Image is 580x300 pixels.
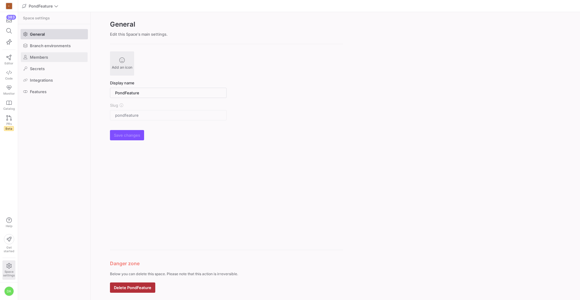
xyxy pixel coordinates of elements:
[2,113,15,133] a: PRsBeta
[114,285,151,290] span: Delete PondFeature
[2,285,15,298] button: DA
[6,15,16,20] div: 383
[5,61,13,65] span: Editor
[2,1,15,11] a: C
[21,29,88,39] a: General
[4,286,14,296] div: DA
[3,270,15,277] span: Space settings
[6,122,12,126] span: PRs
[21,64,88,74] a: Secrets
[30,32,45,37] span: General
[21,52,88,62] a: Members
[6,3,12,9] div: C
[2,15,15,25] button: 383
[21,75,88,85] a: Integrations
[2,67,15,83] a: Code
[110,282,155,293] button: Delete PondFeature
[30,43,71,48] span: Branch environments
[3,92,15,95] span: Monitor
[5,77,13,80] span: Code
[30,66,45,71] span: Secrets
[110,260,343,267] h3: Danger zone
[2,260,15,280] a: Spacesettings
[110,19,343,29] h2: General
[2,52,15,67] a: Editor
[5,224,13,228] span: Help
[4,126,14,131] span: Beta
[2,232,15,255] button: Getstarted
[112,65,132,70] span: Add an icon
[21,2,60,10] button: PondFeature
[2,98,15,113] a: Catalog
[21,86,88,97] a: Features
[110,272,343,276] p: Below you can delete this space. Please note that this action is irreversible.
[110,80,134,85] span: Display name
[110,103,118,108] span: Slug
[2,83,15,98] a: Monitor
[30,78,53,83] span: Integrations
[30,55,48,60] span: Members
[23,16,50,20] span: Space settings
[30,89,47,94] span: Features
[3,107,15,110] span: Catalog
[2,215,15,230] button: Help
[21,41,88,51] a: Branch environments
[29,4,53,8] span: PondFeature
[4,246,14,253] span: Get started
[110,32,343,37] div: Edit this Space's main settings.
